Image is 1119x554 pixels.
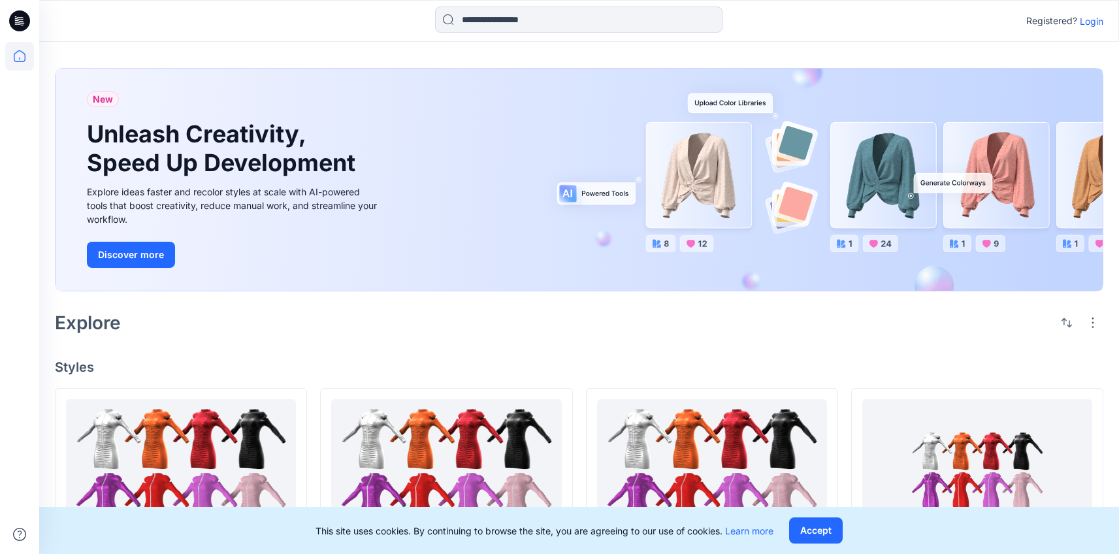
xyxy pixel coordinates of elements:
[331,399,561,543] a: Automation
[725,525,773,536] a: Learn more
[87,242,175,268] button: Discover more
[55,312,121,333] h2: Explore
[55,359,1103,375] h4: Styles
[93,91,113,107] span: New
[862,399,1092,543] a: Automation
[597,399,827,543] a: Automation
[87,120,361,176] h1: Unleash Creativity, Speed Up Development
[1080,14,1103,28] p: Login
[87,242,381,268] a: Discover more
[1026,13,1077,29] p: Registered?
[789,517,843,544] button: Accept
[66,399,296,543] a: Automation
[87,185,381,226] div: Explore ideas faster and recolor styles at scale with AI-powered tools that boost creativity, red...
[316,524,773,538] p: This site uses cookies. By continuing to browse the site, you are agreeing to our use of cookies.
